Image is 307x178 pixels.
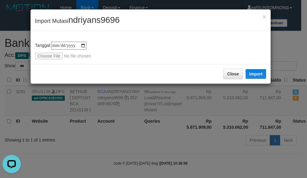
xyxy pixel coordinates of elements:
span: Import Mutasi [35,18,120,24]
button: Import [246,69,266,79]
span: ndriyans9696 [68,15,120,25]
button: Close [223,69,243,79]
div: Tanggal: [35,42,266,59]
button: Close [262,13,266,20]
span: × [262,13,266,20]
button: Open LiveChat chat widget [2,2,21,21]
